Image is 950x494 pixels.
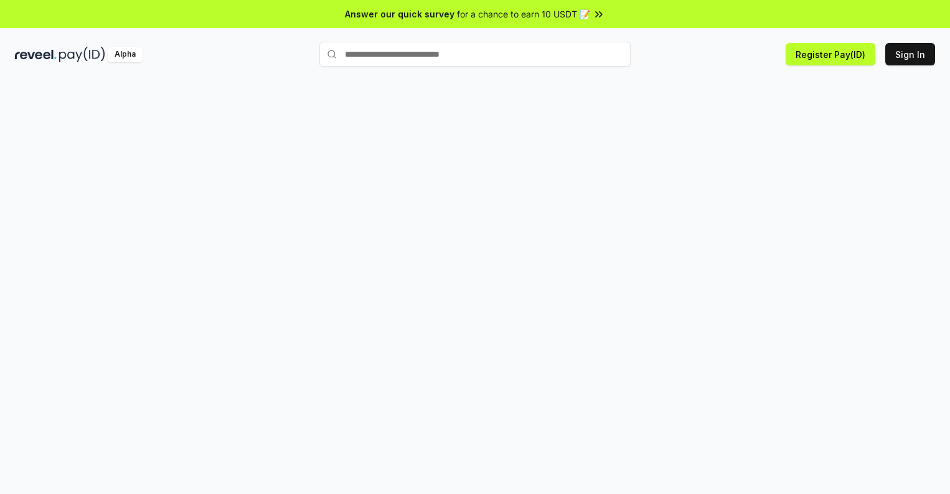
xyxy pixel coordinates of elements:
[885,43,935,65] button: Sign In
[345,7,454,21] span: Answer our quick survey
[15,47,57,62] img: reveel_dark
[108,47,143,62] div: Alpha
[59,47,105,62] img: pay_id
[786,43,875,65] button: Register Pay(ID)
[457,7,590,21] span: for a chance to earn 10 USDT 📝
